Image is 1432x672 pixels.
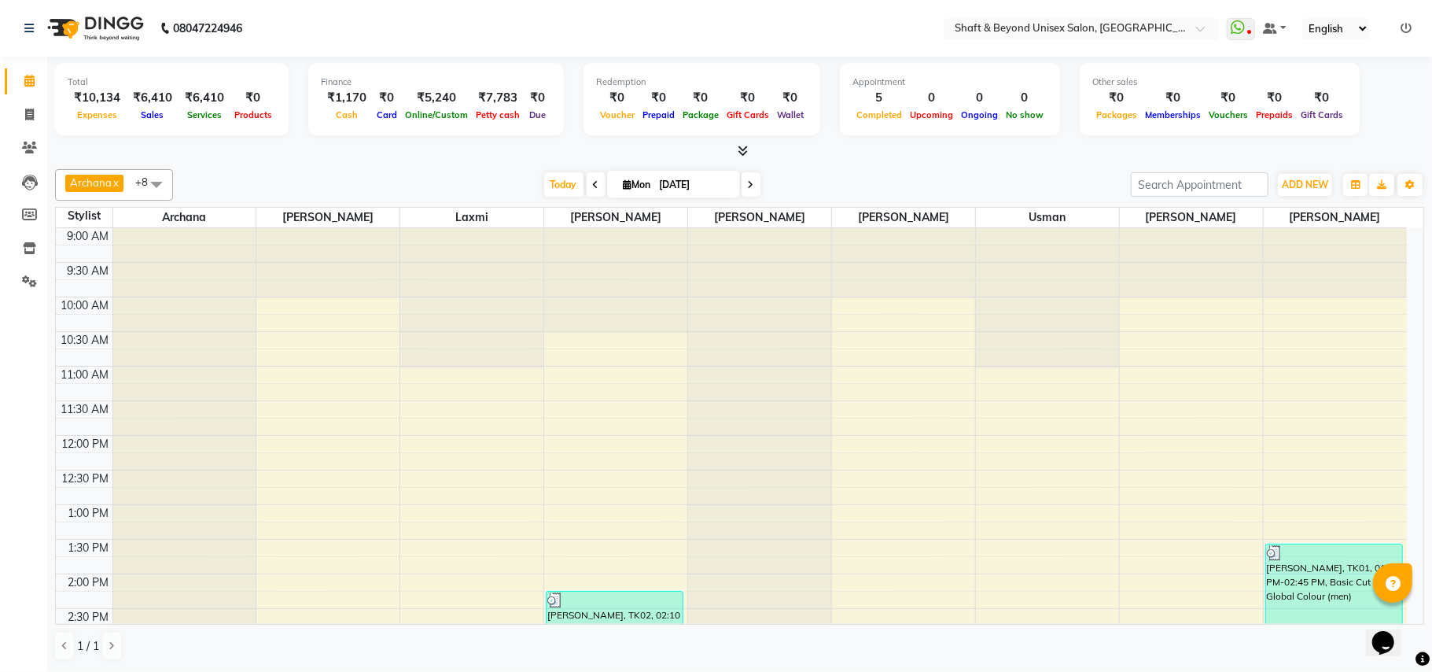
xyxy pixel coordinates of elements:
[58,332,112,349] div: 10:30 AM
[1252,89,1297,107] div: ₹0
[1366,609,1416,656] iframe: chat widget
[400,208,543,227] span: laxmi
[113,208,256,227] span: Archana
[655,173,734,197] input: 2025-09-01
[64,228,112,245] div: 9:00 AM
[58,367,112,383] div: 11:00 AM
[59,471,112,487] div: 12:30 PM
[65,505,112,522] div: 1:00 PM
[73,109,121,120] span: Expenses
[852,76,1047,89] div: Appointment
[1264,208,1408,227] span: [PERSON_NAME]
[68,76,276,89] div: Total
[1141,109,1205,120] span: Memberships
[70,176,112,189] span: Archana
[138,109,168,120] span: Sales
[112,176,119,189] a: x
[65,574,112,591] div: 2:00 PM
[1092,76,1347,89] div: Other sales
[596,89,639,107] div: ₹0
[906,89,957,107] div: 0
[373,109,401,120] span: Card
[179,89,230,107] div: ₹6,410
[321,76,551,89] div: Finance
[1205,109,1252,120] span: Vouchers
[832,208,975,227] span: [PERSON_NAME]
[957,109,1002,120] span: Ongoing
[321,89,373,107] div: ₹1,170
[852,89,906,107] div: 5
[544,172,583,197] span: Today
[401,89,472,107] div: ₹5,240
[688,208,831,227] span: [PERSON_NAME]
[1252,109,1297,120] span: Prepaids
[1002,109,1047,120] span: No show
[1092,109,1141,120] span: Packages
[525,109,550,120] span: Due
[68,89,127,107] div: ₹10,134
[1141,89,1205,107] div: ₹0
[58,297,112,314] div: 10:00 AM
[957,89,1002,107] div: 0
[679,89,723,107] div: ₹0
[679,109,723,120] span: Package
[596,109,639,120] span: Voucher
[596,76,808,89] div: Redemption
[65,609,112,626] div: 2:30 PM
[1131,172,1268,197] input: Search Appointment
[65,540,112,556] div: 1:30 PM
[1297,89,1347,107] div: ₹0
[256,208,399,227] span: [PERSON_NAME]
[183,109,226,120] span: Services
[1282,179,1328,190] span: ADD NEW
[773,109,808,120] span: Wallet
[1278,174,1332,196] button: ADD NEW
[544,208,687,227] span: [PERSON_NAME]
[40,6,148,50] img: logo
[332,109,362,120] span: Cash
[620,179,655,190] span: Mon
[373,89,401,107] div: ₹0
[852,109,906,120] span: Completed
[401,109,472,120] span: Online/Custom
[64,263,112,279] div: 9:30 AM
[976,208,1119,227] span: usman
[135,175,160,188] span: +8
[1297,109,1347,120] span: Gift Cards
[639,89,679,107] div: ₹0
[723,89,773,107] div: ₹0
[773,89,808,107] div: ₹0
[524,89,551,107] div: ₹0
[230,89,276,107] div: ₹0
[56,208,112,224] div: Stylist
[1120,208,1263,227] span: [PERSON_NAME]
[906,109,957,120] span: Upcoming
[59,436,112,452] div: 12:00 PM
[1092,89,1141,107] div: ₹0
[127,89,179,107] div: ₹6,410
[472,89,524,107] div: ₹7,783
[58,401,112,418] div: 11:30 AM
[173,6,242,50] b: 08047224946
[547,592,683,642] div: [PERSON_NAME], TK02, 02:10 PM-02:55 PM, Root touch up 1-2 inch ([MEDICAL_DATA] free)
[77,638,99,655] span: 1 / 1
[723,109,773,120] span: Gift Cards
[230,109,276,120] span: Products
[639,109,679,120] span: Prepaid
[1266,545,1403,630] div: [PERSON_NAME], TK01, 01:30 PM-02:45 PM, Basic Cut Men , Global Colour (men)
[1205,89,1252,107] div: ₹0
[472,109,524,120] span: Petty cash
[1002,89,1047,107] div: 0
